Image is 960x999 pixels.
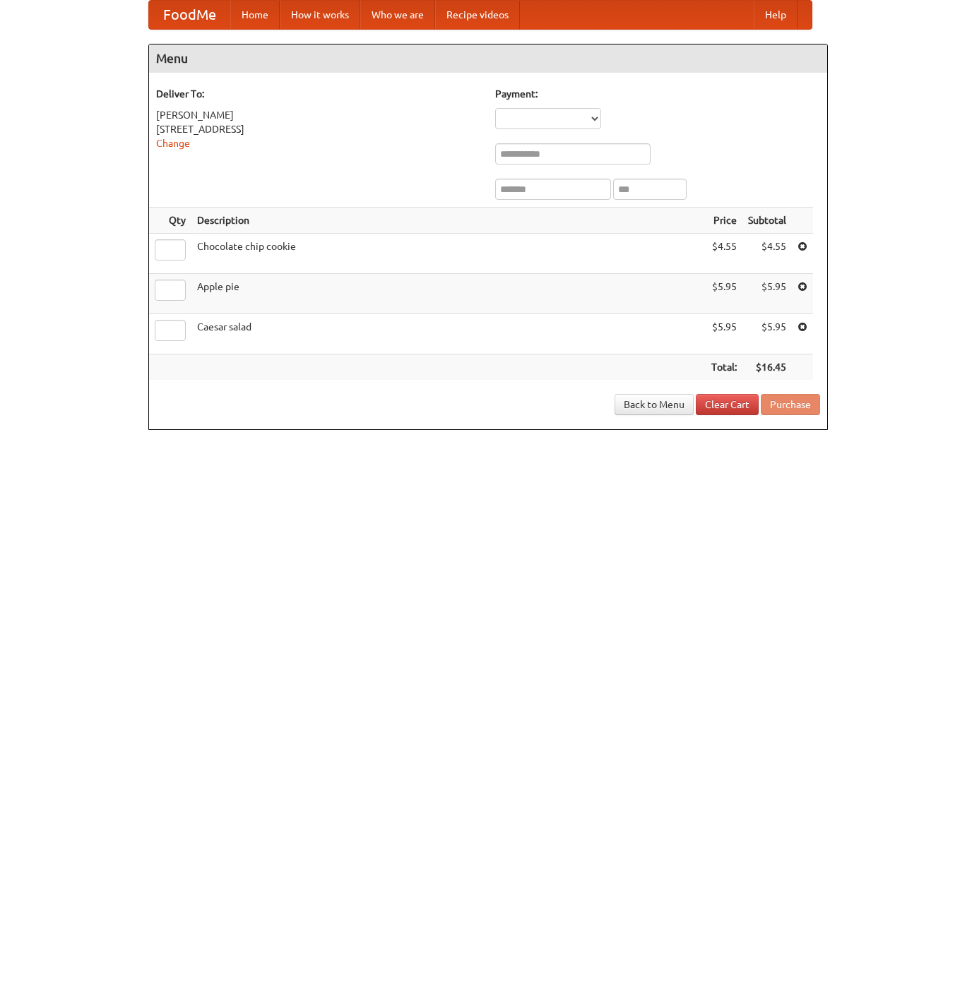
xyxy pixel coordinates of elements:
[742,314,792,354] td: $5.95
[156,138,190,149] a: Change
[191,314,706,354] td: Caesar salad
[149,1,230,29] a: FoodMe
[615,394,694,415] a: Back to Menu
[742,354,792,381] th: $16.45
[696,394,759,415] a: Clear Cart
[191,234,706,274] td: Chocolate chip cookie
[761,394,820,415] button: Purchase
[360,1,435,29] a: Who we are
[156,108,481,122] div: [PERSON_NAME]
[156,87,481,101] h5: Deliver To:
[706,354,742,381] th: Total:
[706,274,742,314] td: $5.95
[149,208,191,234] th: Qty
[230,1,280,29] a: Home
[742,208,792,234] th: Subtotal
[495,87,820,101] h5: Payment:
[754,1,798,29] a: Help
[191,274,706,314] td: Apple pie
[149,44,827,73] h4: Menu
[706,234,742,274] td: $4.55
[742,234,792,274] td: $4.55
[191,208,706,234] th: Description
[742,274,792,314] td: $5.95
[280,1,360,29] a: How it works
[156,122,481,136] div: [STREET_ADDRESS]
[706,208,742,234] th: Price
[435,1,520,29] a: Recipe videos
[706,314,742,354] td: $5.95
